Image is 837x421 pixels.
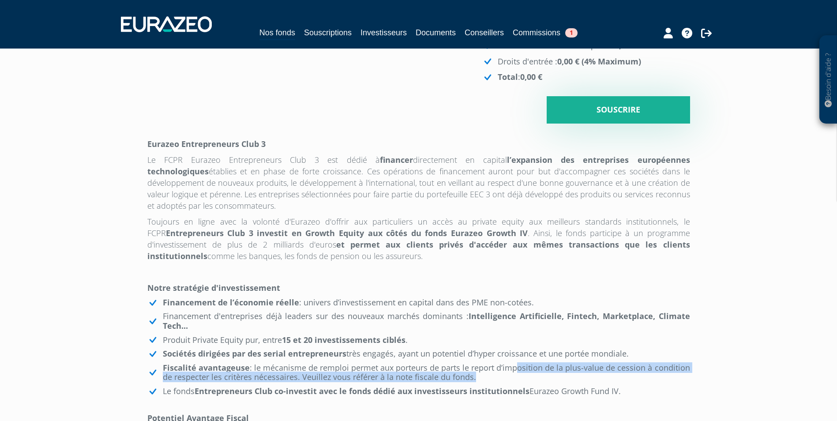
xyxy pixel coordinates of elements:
strong: Eurazeo Entrepreneurs Club 3 [147,139,266,149]
li: Le fonds Eurazeo Growth Fund IV. [147,387,690,396]
strong: et permet aux clients privés d'accéder aux mêmes transactions que les clients institutionnels [147,239,690,261]
p: Toujours en ligne avec la volonté d'Eurazeo d'offrir aux particuliers un accès au private equity ... [147,216,690,262]
strong: Financement de l’économie réelle [163,297,299,308]
strong: Total [498,71,518,82]
strong: 0,00 € (4% Maximum) [557,56,641,67]
strong: Notre stratégie d'investissement [147,282,280,293]
strong: 0,00 € [520,71,542,82]
strong: 15 et 20 investissements ciblés [282,335,405,345]
a: Nos fonds [259,26,295,40]
li: très engagés, ayant un potentiel d’hyper croissance et une portée mondiale. [147,349,690,359]
li: Produit Private Equity pur, entre . [147,335,690,345]
li: Financement d'entreprises déjà leaders sur des nouveaux marchés dominants : [147,312,690,331]
strong: Sociétés dirigées par des serial entrepreneurs [163,348,346,359]
li: : univers d’investissement en capital dans des PME non-cotées. [147,298,690,308]
a: Investisseurs [360,26,407,39]
li: Droits d'entrée : [482,56,690,68]
a: Documents [416,26,456,39]
li: : [482,71,690,83]
strong: Entrepreneurs Club 3 investit en Growth Equity aux côtés du fonds Eurazeo Growth IV [166,228,528,238]
strong: Entrepreneurs Club co-investit avec le fonds dédié aux investisseurs institutionnels [195,386,529,396]
a: Conseillers [465,26,504,39]
a: Commissions1 [513,26,578,39]
strong: Intelligence Artificielle, Fintech, Marketplace, Climate Tech... [163,311,690,331]
strong: l’expansion des entreprises européennes technologiques [147,154,690,177]
a: Souscriptions [304,26,352,39]
span: 1 [565,28,578,38]
input: Souscrire [547,96,690,124]
p: Besoin d'aide ? [823,40,833,120]
strong: financer [380,154,413,165]
strong: Fiscalité avantageuse [163,362,250,373]
strong: 0,00 € [615,40,637,51]
img: 1732889491-logotype_eurazeo_blanc_rvb.png [121,16,212,32]
li: : le mécanisme de remploi permet aux porteurs de parts le report d’imposition de la plus-value de... [147,363,690,382]
p: Le FCPR Eurazeo Entrepreneurs Club 3 est dédié à directement en capital établies et en phase de f... [147,154,690,211]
